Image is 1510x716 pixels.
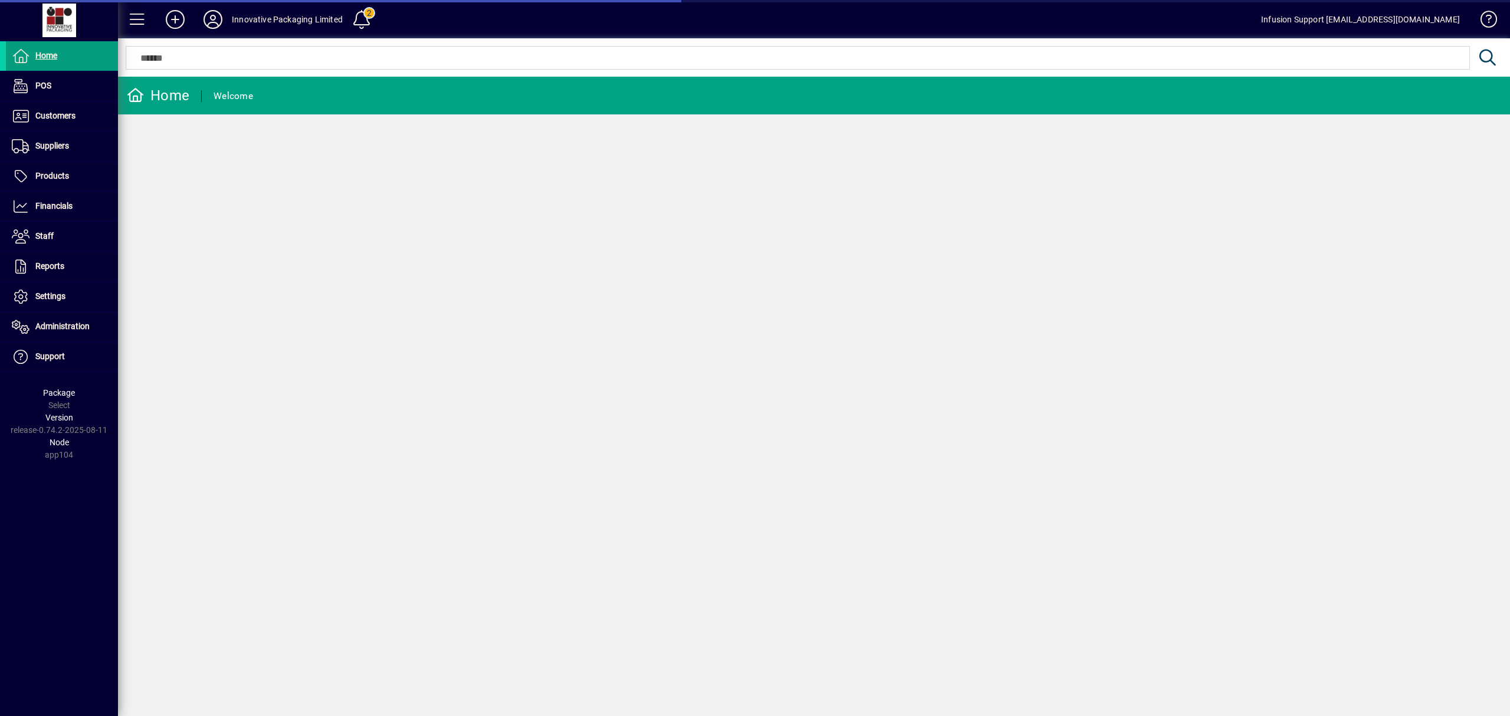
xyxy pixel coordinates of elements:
[35,111,75,120] span: Customers
[35,291,65,301] span: Settings
[35,201,73,211] span: Financials
[35,51,57,60] span: Home
[6,222,118,251] a: Staff
[35,231,54,241] span: Staff
[6,101,118,131] a: Customers
[35,261,64,271] span: Reports
[6,71,118,101] a: POS
[6,162,118,191] a: Products
[127,86,189,105] div: Home
[6,312,118,341] a: Administration
[232,10,343,29] div: Innovative Packaging Limited
[6,282,118,311] a: Settings
[35,171,69,180] span: Products
[6,342,118,372] a: Support
[6,192,118,221] a: Financials
[50,438,69,447] span: Node
[43,388,75,398] span: Package
[35,141,69,150] span: Suppliers
[1261,10,1460,29] div: Infusion Support [EMAIL_ADDRESS][DOMAIN_NAME]
[35,352,65,361] span: Support
[6,252,118,281] a: Reports
[45,413,73,422] span: Version
[214,87,253,106] div: Welcome
[35,81,51,90] span: POS
[156,9,194,30] button: Add
[35,321,90,331] span: Administration
[194,9,232,30] button: Profile
[6,132,118,161] a: Suppliers
[1472,2,1495,41] a: Knowledge Base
